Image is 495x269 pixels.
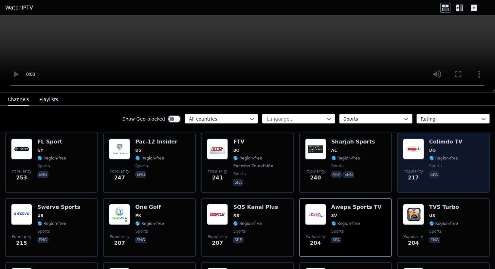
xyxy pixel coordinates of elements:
span: Popularity [208,169,227,174]
span: 🌎 Region-free [135,156,164,161]
p: spa [429,171,439,178]
img: Swerve Sports [11,204,32,225]
span: 🌎 Region-free [37,221,66,226]
span: Popularity [12,234,31,239]
button: Channels [8,93,29,106]
label: Show Geo-blocked [122,116,165,122]
span: 253 [16,174,27,182]
img: One Golf [109,204,130,225]
span: sports [135,229,148,234]
span: Popularity [208,234,227,239]
span: sports [429,163,442,169]
span: Popularity [306,234,325,239]
span: sports [37,229,50,234]
span: 🌎 Region-free [233,156,262,161]
span: 215 [16,239,27,247]
span: 207 [212,239,223,247]
h6: TVS Turbo [429,204,459,210]
span: Popularity [12,169,31,174]
span: 207 [114,239,125,247]
img: Pac-12 Insider [109,139,130,160]
span: BO [233,148,239,153]
span: DO [429,148,436,153]
h6: Colimdo TV [429,139,463,145]
img: Awapa Sports TV [305,204,326,225]
span: GY [37,148,43,153]
span: 217 [408,174,419,182]
p: srp [233,237,243,243]
span: Popularity [306,169,325,174]
h6: Sharjah Sports [331,139,375,145]
img: FTV [207,139,228,160]
h6: One Golf [135,204,164,210]
span: sports [429,229,442,234]
p: eng [135,171,146,178]
h6: SOS Kanal Plus [233,204,278,210]
span: US [429,213,435,218]
h6: FTV [233,139,275,145]
span: 🌎 Region-free [429,221,458,226]
img: SOS Kanal Plus [207,204,228,225]
span: 🌎 Region-free [429,156,458,161]
span: 204 [408,239,419,247]
p: eng [343,171,354,178]
span: 🌎 Region-free [331,156,360,161]
p: eng [37,171,48,178]
span: 🌎 Region-free [37,156,66,161]
span: sports [331,229,344,234]
p: eng [135,237,146,243]
span: Popularity [110,169,129,174]
span: 241 [212,174,223,182]
button: Playlists [40,93,58,106]
img: Colimdo TV [403,139,424,160]
span: sports [135,163,148,169]
a: WatchIPTV [5,4,33,12]
span: 204 [310,239,321,247]
span: Popularity [404,234,423,239]
span: 240 [310,174,321,182]
span: sports [233,171,246,177]
img: FL Sport [11,139,32,160]
span: 🌎 Region-free [331,221,360,226]
span: US [37,213,43,218]
span: 247 [114,174,125,182]
span: AE [331,148,337,153]
span: RS [233,213,239,218]
h6: Pac-12 Insider [135,139,177,145]
span: 🌎 Region-free [233,221,262,226]
p: eng [429,237,440,243]
p: spa [233,179,243,186]
p: ara [331,171,342,178]
span: sports [331,163,344,169]
span: PK [135,213,141,218]
h6: Awapa Sports TV [331,204,382,210]
p: eng [37,237,48,243]
span: sports [37,163,50,169]
span: Popularity [404,169,423,174]
span: Popularity [110,234,129,239]
h6: Swerve Sports [37,204,80,210]
span: 🌎 Region-free [135,221,164,226]
img: Sharjah Sports [305,139,326,160]
h6: FL Sport [37,139,66,145]
p: spa [331,237,341,243]
img: TVS Turbo [403,204,424,225]
span: SV [331,213,337,218]
span: US [135,148,141,153]
span: sports [233,229,246,234]
span: Facetas Televisión [233,163,273,169]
